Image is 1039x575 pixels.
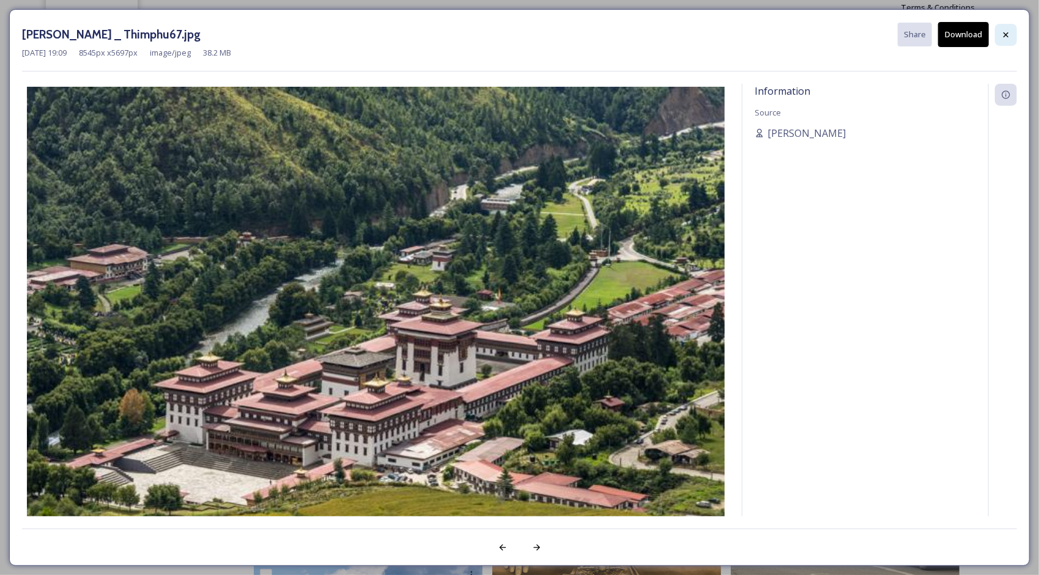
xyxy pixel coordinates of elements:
[79,47,138,59] span: 8545 px x 5697 px
[755,84,810,98] span: Information
[22,87,730,552] img: Marcus%2520Westberg%2520_%2520Thimphu67.jpg
[22,26,201,43] h3: [PERSON_NAME] _ Thimphu67.jpg
[203,47,231,59] span: 38.2 MB
[767,126,846,141] span: [PERSON_NAME]
[938,22,989,47] button: Download
[755,107,781,118] span: Source
[898,23,932,46] button: Share
[22,47,67,59] span: [DATE] 19:09
[150,47,191,59] span: image/jpeg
